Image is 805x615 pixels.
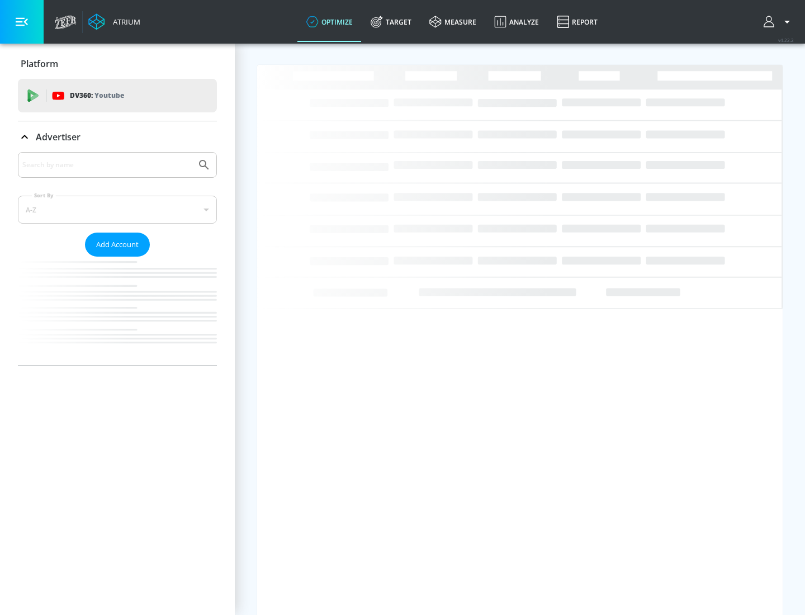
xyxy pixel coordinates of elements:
[36,131,80,143] p: Advertiser
[297,2,362,42] a: optimize
[18,257,217,365] nav: list of Advertiser
[88,13,140,30] a: Atrium
[420,2,485,42] a: measure
[18,121,217,153] div: Advertiser
[485,2,548,42] a: Analyze
[18,48,217,79] div: Platform
[21,58,58,70] p: Platform
[18,196,217,224] div: A-Z
[548,2,607,42] a: Report
[96,238,139,251] span: Add Account
[85,233,150,257] button: Add Account
[70,89,124,102] p: DV360:
[18,152,217,365] div: Advertiser
[108,17,140,27] div: Atrium
[362,2,420,42] a: Target
[32,192,56,199] label: Sort By
[778,37,794,43] span: v 4.22.2
[18,79,217,112] div: DV360: Youtube
[22,158,192,172] input: Search by name
[94,89,124,101] p: Youtube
